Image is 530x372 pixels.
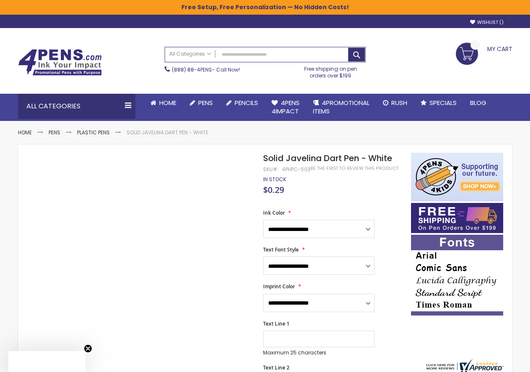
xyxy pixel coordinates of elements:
li: Solid Javelina Dart Pen - White [127,129,208,136]
a: Be the first to review this product [310,165,398,172]
span: All Categories [169,51,211,57]
a: Pencils [220,94,265,112]
div: All Categories [18,94,135,119]
span: Text Line 1 [263,320,290,327]
span: Home [159,98,176,107]
span: Pencils [235,98,258,107]
span: Text Font Style [263,246,299,253]
a: Rush [376,94,414,112]
span: Specials [429,98,457,107]
span: 4Pens 4impact [271,98,300,115]
button: Close teaser [84,344,92,353]
a: (888) 88-4PENS [172,66,212,73]
span: $0.29 [263,184,284,195]
div: 4PHPC-503 [282,166,310,173]
div: Close teaser [8,351,85,372]
a: Pens [49,129,60,136]
p: Maximum 25 characters [263,349,375,356]
span: Imprint Color [263,283,295,290]
span: Blog [470,98,486,107]
a: Specials [414,94,463,112]
span: - Call Now! [172,66,240,73]
a: 4Pens4impact [265,94,306,121]
a: Pens [183,94,220,112]
img: Free shipping on orders over $199 [411,203,503,233]
span: Text Line 2 [263,364,290,371]
a: Wishlist [470,19,504,26]
span: Ink Color [263,209,285,216]
div: Free shipping on pen orders over $199 [295,62,366,79]
a: Plastic Pens [77,129,110,136]
a: All Categories [165,47,215,61]
span: Rush [391,98,407,107]
a: Blog [463,94,493,112]
div: Availability [263,176,286,183]
a: Home [144,94,183,112]
img: 4pens 4 kids [411,153,503,201]
img: font-personalization-examples [411,235,503,316]
span: Pens [198,98,213,107]
span: Solid Javelina Dart Pen - White [263,152,392,164]
a: 4PROMOTIONALITEMS [306,94,376,121]
span: 4PROMOTIONAL ITEMS [313,98,370,115]
strong: SKU [263,166,279,173]
img: 4Pens Custom Pens and Promotional Products [18,49,102,76]
a: Home [18,129,32,136]
span: In stock [263,176,286,183]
